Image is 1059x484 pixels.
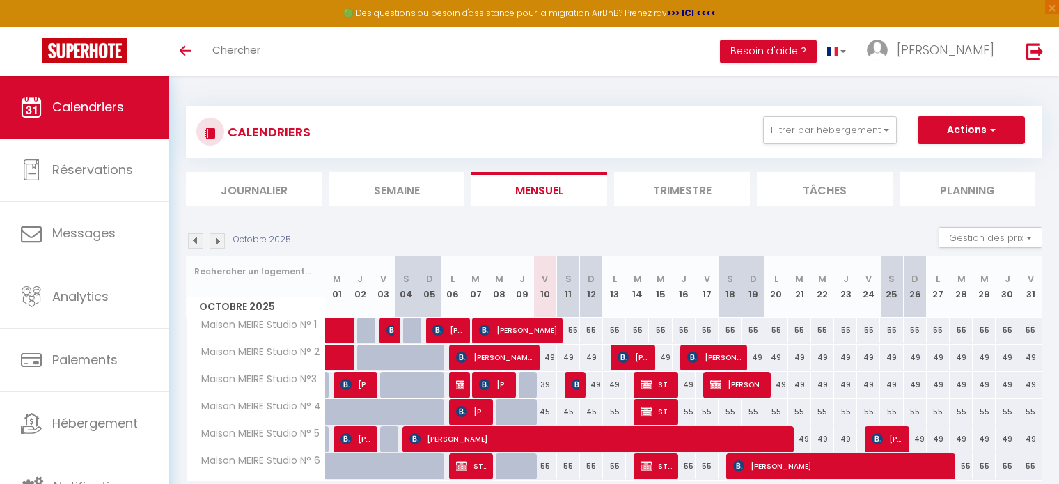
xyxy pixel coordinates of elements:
[403,272,409,286] abbr: S
[641,398,672,425] span: STE VETALIS
[957,272,966,286] abbr: M
[733,453,954,479] span: [PERSON_NAME]
[471,172,607,206] li: Mensuel
[788,256,811,318] th: 21
[1026,42,1044,60] img: logout
[673,372,696,398] div: 49
[657,272,665,286] abbr: M
[603,256,626,318] th: 13
[641,453,672,479] span: STE VETALIS
[996,318,1019,343] div: 55
[189,345,323,360] span: Maison MEIRE Studio N° 2
[936,272,940,286] abbr: L
[533,256,556,318] th: 10
[189,372,320,387] span: Maison MEIRE Studio N°3
[865,272,872,286] abbr: V
[187,297,325,317] span: Octobre 2025
[673,399,696,425] div: 55
[1019,256,1042,318] th: 31
[973,453,996,479] div: 55
[788,345,811,370] div: 49
[52,414,138,432] span: Hébergement
[811,372,834,398] div: 49
[224,116,311,148] h3: CALENDRIERS
[1019,318,1042,343] div: 55
[857,345,880,370] div: 49
[996,256,1019,318] th: 30
[565,272,572,286] abbr: S
[857,318,880,343] div: 55
[788,318,811,343] div: 55
[194,259,317,284] input: Rechercher un logement...
[973,256,996,318] th: 29
[764,372,787,398] div: 49
[667,7,716,19] a: >>> ICI <<<<
[626,256,649,318] th: 14
[1005,272,1010,286] abbr: J
[634,272,642,286] abbr: M
[696,256,719,318] th: 17
[811,399,834,425] div: 55
[788,372,811,398] div: 49
[450,272,455,286] abbr: L
[580,256,603,318] th: 12
[918,116,1025,144] button: Actions
[996,372,1019,398] div: 49
[487,256,510,318] th: 08
[603,399,626,425] div: 55
[52,224,116,242] span: Messages
[52,351,118,368] span: Paiements
[533,399,556,425] div: 45
[750,272,757,286] abbr: D
[1019,345,1042,370] div: 49
[973,345,996,370] div: 49
[557,318,580,343] div: 55
[950,256,973,318] th: 28
[649,345,672,370] div: 49
[418,256,441,318] th: 05
[927,399,950,425] div: 55
[580,345,603,370] div: 49
[456,371,464,398] span: STE MEILLEUR HABITAT DE [GEOGRAPHIC_DATA]
[880,345,903,370] div: 49
[763,116,897,144] button: Filtrer par hébergement
[649,318,672,343] div: 55
[673,453,696,479] div: 55
[386,317,394,343] span: [PERSON_NAME]
[872,426,903,452] span: [PERSON_NAME]
[456,398,487,425] span: [PERSON_NAME]
[720,40,817,63] button: Besoin d'aide ?
[900,172,1035,206] li: Planning
[641,371,672,398] span: STE VETALIS
[950,345,973,370] div: 49
[614,172,750,206] li: Trimestre
[696,399,719,425] div: 55
[673,318,696,343] div: 55
[580,372,603,398] div: 49
[764,256,787,318] th: 20
[495,272,503,286] abbr: M
[340,371,372,398] span: [PERSON_NAME]
[1028,272,1034,286] abbr: V
[719,318,742,343] div: 55
[357,272,363,286] abbr: J
[834,318,857,343] div: 55
[189,453,324,469] span: Maison MEIRE Studio N° 6
[673,256,696,318] th: 16
[52,288,109,305] span: Analytics
[742,256,764,318] th: 19
[1019,426,1042,452] div: 49
[588,272,595,286] abbr: D
[479,317,558,343] span: [PERSON_NAME]
[996,345,1019,370] div: 49
[950,399,973,425] div: 55
[189,399,324,414] span: Maison MEIRE Studio N° 4
[856,27,1012,76] a: ... [PERSON_NAME]
[795,272,803,286] abbr: M
[710,371,765,398] span: [PERSON_NAME]
[811,256,834,318] th: 22
[202,27,271,76] a: Chercher
[764,318,787,343] div: 55
[329,172,464,206] li: Semaine
[533,345,556,370] div: 49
